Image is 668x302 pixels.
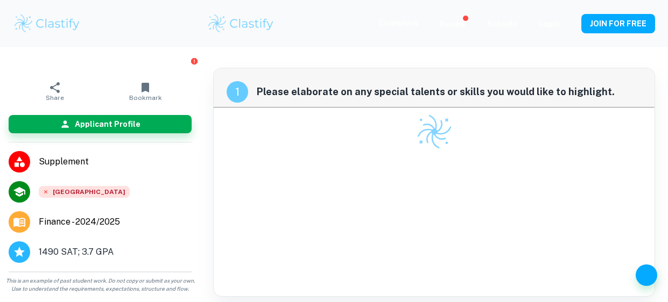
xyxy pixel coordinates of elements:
[440,18,466,30] p: Review
[636,264,657,286] button: Help and Feedback
[379,17,418,29] p: Exemplars
[39,186,130,198] span: [GEOGRAPHIC_DATA]
[75,118,140,130] h6: Applicant Profile
[487,19,517,28] a: Schools
[10,76,100,106] button: Share
[39,215,120,228] span: Finance - 2024/2025
[539,19,560,28] a: Login
[416,113,453,150] img: Clastify logo
[13,13,81,34] img: Clastify logo
[207,13,275,34] img: Clastify logo
[100,76,191,106] button: Bookmark
[46,94,64,102] span: Share
[39,246,114,258] span: 1490 SAT; 3.7 GPA
[39,155,192,168] span: Supplement
[9,115,192,133] button: Applicant Profile
[190,57,198,65] button: Report issue
[39,186,130,198] div: Rejected: Georgetown University
[227,81,248,103] div: recipe
[4,277,196,293] span: This is an example of past student work. Do not copy or submit as your own. Use to understand the...
[129,94,162,102] span: Bookmark
[39,215,129,228] a: Major and Application Year
[581,14,655,33] button: JOIN FOR FREE
[257,84,642,99] span: Please elaborate on any special talents or skills you would like to highlight.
